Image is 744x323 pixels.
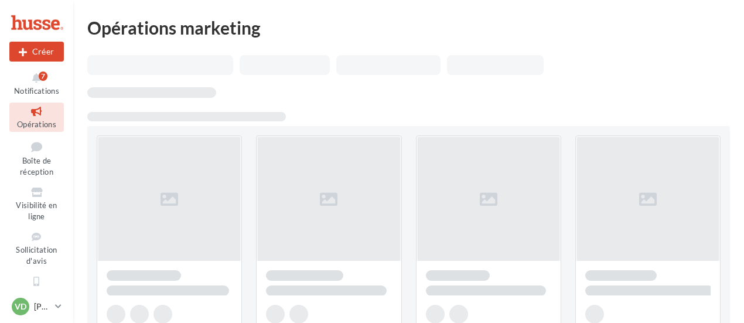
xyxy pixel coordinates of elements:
a: Sollicitation d'avis [9,228,64,268]
span: Visibilité en ligne [16,200,57,221]
span: Notifications [14,86,59,96]
span: Sollicitation d'avis [16,245,57,266]
span: Boîte de réception [20,156,53,176]
div: Nouvelle campagne [9,42,64,62]
a: Visibilité en ligne [9,183,64,223]
span: VD [15,301,26,312]
p: [PERSON_NAME] [34,301,50,312]
a: SMS unitaire [9,273,64,301]
a: Boîte de réception [9,137,64,179]
div: Opérations marketing [87,19,730,36]
a: VD [PERSON_NAME] [9,295,64,318]
button: Notifications 7 [9,69,64,98]
a: Opérations [9,103,64,131]
div: 7 [39,72,47,81]
span: Opérations [17,120,56,129]
button: Créer [9,42,64,62]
